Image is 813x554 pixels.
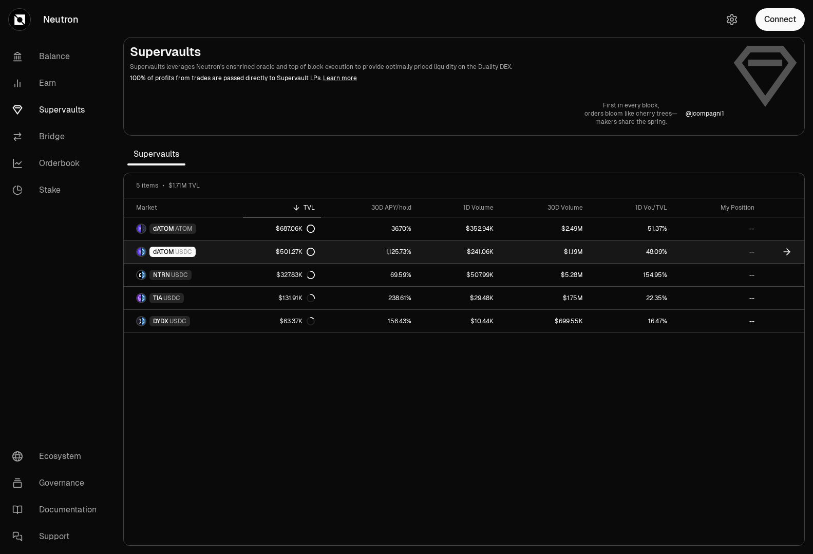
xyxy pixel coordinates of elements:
[673,241,761,263] a: --
[589,310,673,333] a: 16.47%
[4,123,111,150] a: Bridge
[321,217,418,240] a: 36.70%
[589,264,673,286] a: 154.95%
[175,248,192,256] span: USDC
[137,225,141,233] img: dATOM Logo
[124,287,243,309] a: TIA LogoUSDC LogoTIAUSDC
[130,62,724,71] p: Supervaults leverages Neutron's enshrined oracle and top of block execution to provide optimally ...
[686,109,724,118] p: @ jcompagni1
[4,523,111,550] a: Support
[4,43,111,70] a: Balance
[673,310,761,333] a: --
[755,8,805,31] button: Connect
[171,271,188,279] span: USDC
[243,241,321,263] a: $501.27K
[168,181,200,190] span: $1.71M TVL
[142,271,145,279] img: USDC Logo
[127,144,185,164] span: Supervaults
[500,310,590,333] a: $699.55K
[243,264,321,286] a: $327.83K
[679,204,754,212] div: My Position
[249,204,315,212] div: TVL
[4,496,111,523] a: Documentation
[142,225,145,233] img: ATOM Logo
[418,264,499,286] a: $507.99K
[124,264,243,286] a: NTRN LogoUSDC LogoNTRNUSDC
[137,271,141,279] img: NTRN Logo
[130,44,724,60] h2: Supervaults
[175,225,193,233] span: ATOM
[584,101,677,126] a: First in every block,orders bloom like cherry trees—makers share the spring.
[589,241,673,263] a: 48.09%
[589,287,673,309] a: 22.35%
[418,287,499,309] a: $29.48K
[506,204,583,212] div: 30D Volume
[124,217,243,240] a: dATOM LogoATOM LogodATOMATOM
[278,294,315,302] div: $131.91K
[418,217,499,240] a: $352.94K
[243,217,321,240] a: $687.06K
[124,310,243,333] a: DYDX LogoUSDC LogoDYDXUSDC
[142,317,145,325] img: USDC Logo
[327,204,411,212] div: 30D APY/hold
[153,271,170,279] span: NTRN
[163,294,180,302] span: USDC
[584,118,677,126] p: makers share the spring.
[142,294,145,302] img: USDC Logo
[4,443,111,470] a: Ecosystem
[589,217,673,240] a: 51.37%
[4,150,111,177] a: Orderbook
[276,271,315,279] div: $327.83K
[673,287,761,309] a: --
[500,287,590,309] a: $1.75M
[595,204,667,212] div: 1D Vol/TVL
[323,74,357,82] a: Learn more
[4,470,111,496] a: Governance
[424,204,493,212] div: 1D Volume
[321,287,418,309] a: 238.61%
[500,217,590,240] a: $2.49M
[279,317,315,325] div: $63.37K
[584,101,677,109] p: First in every block,
[153,225,174,233] span: dATOM
[130,73,724,83] p: 100% of profits from trades are passed directly to Supervault LPs.
[500,264,590,286] a: $5.28M
[243,310,321,333] a: $63.37K
[137,248,141,256] img: dATOM Logo
[153,248,174,256] span: dATOM
[137,294,141,302] img: TIA Logo
[418,310,499,333] a: $10.44K
[4,97,111,123] a: Supervaults
[136,204,237,212] div: Market
[686,109,724,118] a: @jcompagni1
[142,248,145,256] img: USDC Logo
[321,241,418,263] a: 1,125.73%
[500,241,590,263] a: $1.19M
[673,264,761,286] a: --
[276,225,315,233] div: $687.06K
[243,287,321,309] a: $131.91K
[124,241,243,263] a: dATOM LogoUSDC LogodATOMUSDC
[276,248,315,256] div: $501.27K
[4,70,111,97] a: Earn
[584,109,677,118] p: orders bloom like cherry trees—
[673,217,761,240] a: --
[137,317,141,325] img: DYDX Logo
[418,241,499,263] a: $241.06K
[153,294,162,302] span: TIA
[4,177,111,204] a: Stake
[153,317,168,325] span: DYDX
[321,310,418,333] a: 156.43%
[169,317,186,325] span: USDC
[136,181,158,190] span: 5 items
[321,264,418,286] a: 69.59%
